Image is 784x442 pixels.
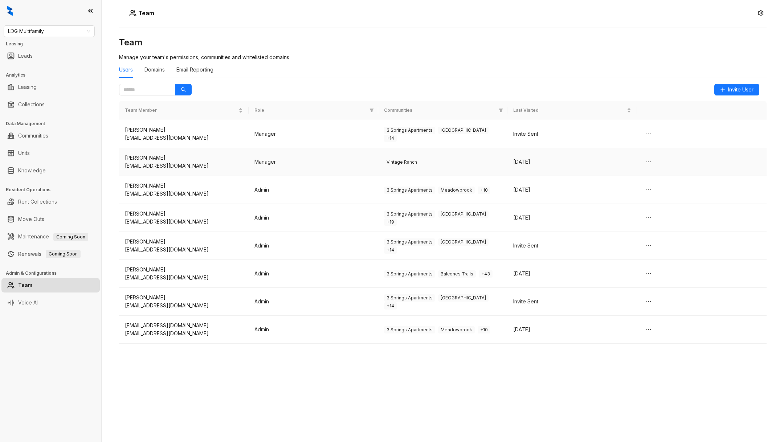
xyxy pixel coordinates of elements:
div: [PERSON_NAME] [125,210,243,218]
li: Move Outs [1,212,100,226]
span: Meadowbrook [438,187,475,194]
td: Manager [249,120,378,148]
span: 3 Springs Apartments [384,270,435,278]
span: setting [758,10,764,16]
div: [EMAIL_ADDRESS][DOMAIN_NAME] [125,246,243,254]
span: plus [720,87,725,92]
span: + 10 [478,326,490,333]
li: Maintenance [1,229,100,244]
span: [GEOGRAPHIC_DATA] [438,238,489,246]
li: Communities [1,128,100,143]
span: [GEOGRAPHIC_DATA] [438,210,489,218]
a: Move Outs [18,212,44,226]
th: Role [249,101,378,120]
a: Communities [18,128,48,143]
span: filter [368,106,375,115]
span: ellipsis [646,327,652,332]
div: Invite Sent [513,130,631,138]
span: Role [254,107,367,114]
span: Vintage Ranch [384,159,420,166]
li: Rent Collections [1,195,100,209]
span: 3 Springs Apartments [384,210,435,218]
div: [PERSON_NAME] [125,266,243,274]
span: Meadowbrook [438,326,475,333]
span: filter [497,106,505,115]
span: 3 Springs Apartments [384,187,435,194]
div: [PERSON_NAME] [125,294,243,302]
th: Last Visited [507,101,637,120]
span: ellipsis [646,131,652,137]
td: Admin [249,204,378,232]
span: ellipsis [646,299,652,304]
h3: Data Management [6,120,101,127]
span: Communities [384,107,496,114]
span: Invite User [728,86,754,94]
span: 3 Springs Apartments [384,127,435,134]
div: [EMAIL_ADDRESS][DOMAIN_NAME] [125,218,243,226]
span: 3 Springs Apartments [384,326,435,333]
th: Team Member [119,101,249,120]
span: LDG Multifamily [8,26,90,37]
span: Balcones Trails [438,270,476,278]
button: Invite User [714,84,759,95]
span: Manage your team's permissions, communities and whitelisted domains [119,54,289,60]
li: Voice AI [1,295,100,310]
span: Team Member [125,107,237,114]
span: Coming Soon [53,233,88,241]
h3: Resident Operations [6,187,101,193]
h3: Analytics [6,72,101,78]
span: + 14 [384,135,397,142]
li: Leads [1,49,100,63]
div: [EMAIL_ADDRESS][DOMAIN_NAME] [125,302,243,310]
a: Rent Collections [18,195,57,209]
span: ellipsis [646,215,652,221]
div: Users [119,66,133,74]
div: [PERSON_NAME] [125,182,243,190]
span: + 14 [384,302,397,310]
span: search [181,87,186,92]
div: [DATE] [513,186,631,194]
a: Team [18,278,32,292]
h3: Leasing [6,41,101,47]
span: 3 Springs Apartments [384,294,435,302]
div: [PERSON_NAME] [125,154,243,162]
span: Coming Soon [46,250,81,258]
td: Admin [249,176,378,204]
h5: Team [136,9,154,17]
span: ellipsis [646,271,652,277]
div: [EMAIL_ADDRESS][DOMAIN_NAME] [125,330,243,337]
div: Domains [144,66,165,74]
td: Admin [249,288,378,316]
span: + 10 [478,187,490,194]
span: [GEOGRAPHIC_DATA] [438,127,489,134]
li: Units [1,146,100,160]
a: Units [18,146,30,160]
td: Manager [249,148,378,176]
a: RenewalsComing Soon [18,247,81,261]
img: Users [129,9,136,17]
a: Collections [18,97,45,112]
a: Voice AI [18,295,38,310]
img: logo [7,6,13,16]
span: ellipsis [646,187,652,193]
a: Knowledge [18,163,46,178]
div: [DATE] [513,214,631,222]
span: filter [499,108,503,112]
span: ellipsis [646,159,652,165]
div: Email Reporting [176,66,213,74]
li: Leasing [1,80,100,94]
div: [EMAIL_ADDRESS][DOMAIN_NAME] [125,322,243,330]
div: [EMAIL_ADDRESS][DOMAIN_NAME] [125,162,243,170]
div: [PERSON_NAME] [125,238,243,246]
span: 3 Springs Apartments [384,238,435,246]
span: filter [369,108,374,112]
a: Leads [18,49,33,63]
div: [DATE] [513,270,631,278]
td: Admin [249,232,378,260]
span: Last Visited [513,107,625,114]
div: [PERSON_NAME] [125,126,243,134]
div: [DATE] [513,158,631,166]
h3: Team [119,37,767,48]
li: Team [1,278,100,292]
li: Collections [1,97,100,112]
